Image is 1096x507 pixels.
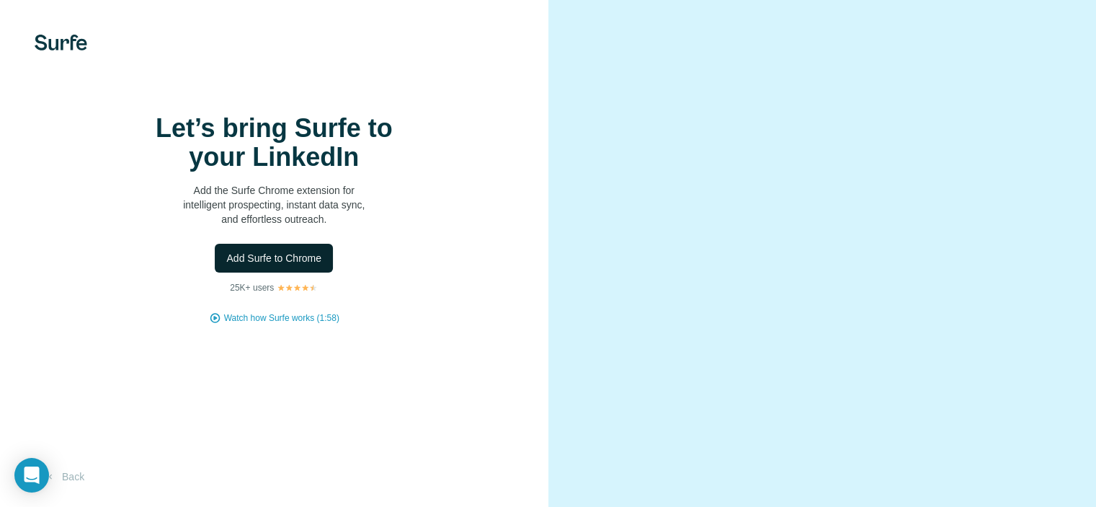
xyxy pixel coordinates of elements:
div: Open Intercom Messenger [14,458,49,493]
p: Add the Surfe Chrome extension for intelligent prospecting, instant data sync, and effortless out... [130,183,418,226]
img: Surfe's logo [35,35,87,50]
h1: Let’s bring Surfe to your LinkedIn [130,114,418,172]
span: Add Surfe to Chrome [226,251,321,265]
p: 25K+ users [230,281,274,294]
button: Add Surfe to Chrome [215,244,333,273]
button: Back [35,464,94,490]
button: Watch how Surfe works (1:58) [224,312,339,325]
img: Rating Stars [277,283,318,292]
